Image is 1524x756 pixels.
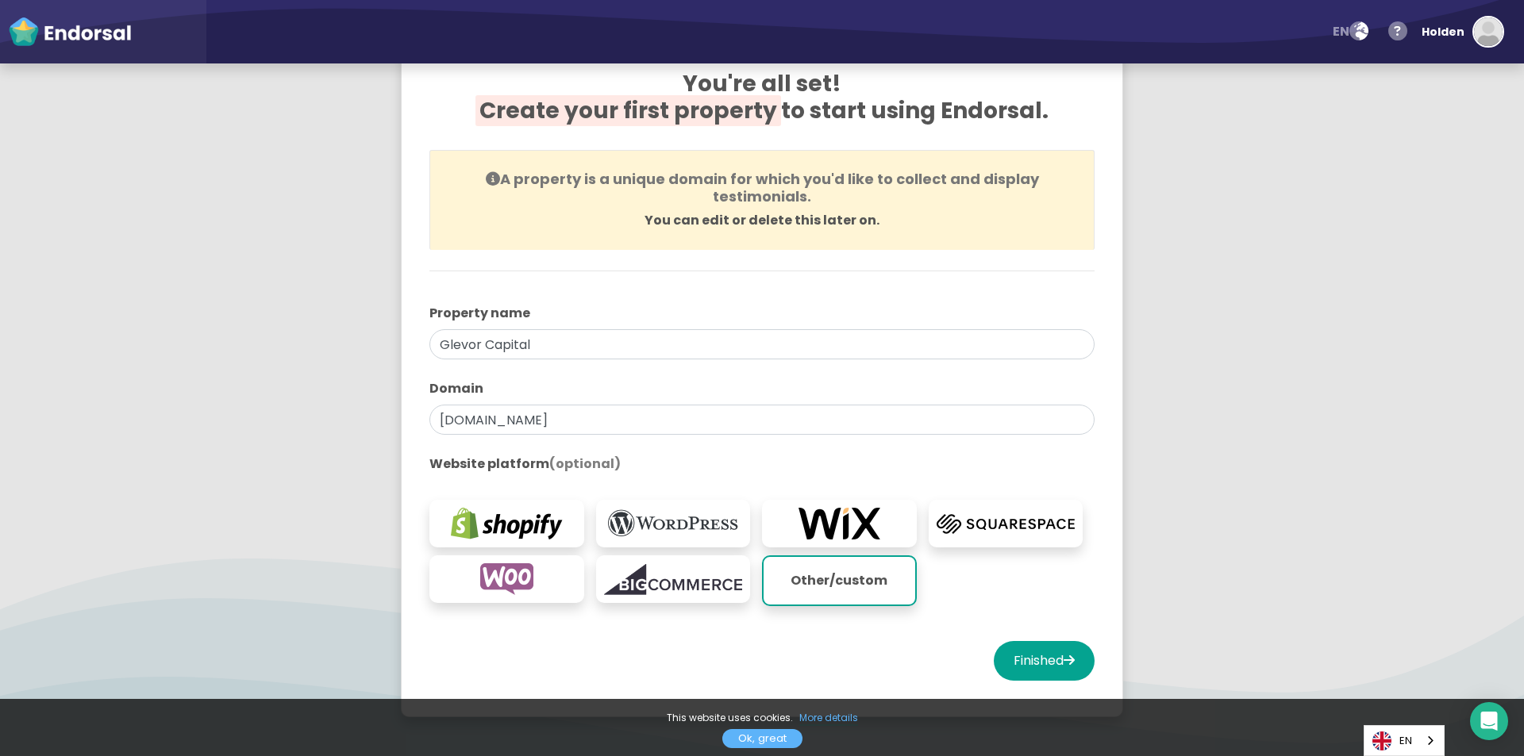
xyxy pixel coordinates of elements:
[1470,702,1508,740] div: Open Intercom Messenger
[1322,16,1378,48] button: en
[772,565,907,597] p: Other/custom
[1364,725,1445,756] aside: Language selected: English
[722,729,802,748] a: Ok, great
[604,563,743,595] img: bigcommerce.com-logo.png
[429,455,1095,474] label: Website platform
[429,304,1095,323] label: Property name
[429,71,1095,144] h2: You're all set! to start using Endorsal.
[994,641,1095,681] button: Finished
[450,211,1074,230] p: You can edit or delete this later on.
[799,711,858,726] a: More details
[1364,725,1445,756] div: Language
[429,379,1095,398] label: Domain
[1414,8,1504,56] button: Holden
[1364,726,1444,755] a: EN
[429,405,1095,435] input: eg. websitename.com
[1422,8,1464,56] div: Holden
[450,171,1074,205] h4: A property is a unique domain for which you'd like to collect and display testimonials.
[437,508,576,539] img: shopify.com-logo.png
[429,329,1095,359] input: eg. My Website
[549,455,621,473] span: (optional)
[1333,22,1349,40] span: en
[437,563,576,595] img: woocommerce.com-logo.png
[475,95,781,126] span: Create your first property
[604,508,743,539] img: wordpress.org-logo.png
[667,711,793,724] span: This website uses cookies.
[1474,17,1503,46] img: default-avatar.jpg
[937,508,1076,539] img: squarespace.com-logo.png
[8,16,132,48] img: endorsal-logo-white@2x.png
[770,508,909,539] img: wix.com-logo.png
